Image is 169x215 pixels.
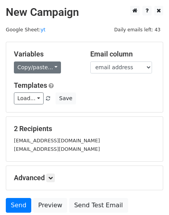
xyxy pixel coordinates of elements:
[6,27,46,32] small: Google Sheet:
[130,178,169,215] iframe: Chat Widget
[14,81,47,89] a: Templates
[33,198,67,213] a: Preview
[112,27,163,32] a: Daily emails left: 43
[56,92,76,104] button: Save
[69,198,128,213] a: Send Test Email
[14,50,79,58] h5: Variables
[14,61,61,73] a: Copy/paste...
[6,198,31,213] a: Send
[14,174,155,182] h5: Advanced
[112,26,163,34] span: Daily emails left: 43
[130,178,169,215] div: 聊天小组件
[14,146,100,152] small: [EMAIL_ADDRESS][DOMAIN_NAME]
[14,125,155,133] h5: 2 Recipients
[14,138,100,143] small: [EMAIL_ADDRESS][DOMAIN_NAME]
[90,50,155,58] h5: Email column
[14,92,44,104] a: Load...
[41,27,46,32] a: yt
[6,6,163,19] h2: New Campaign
